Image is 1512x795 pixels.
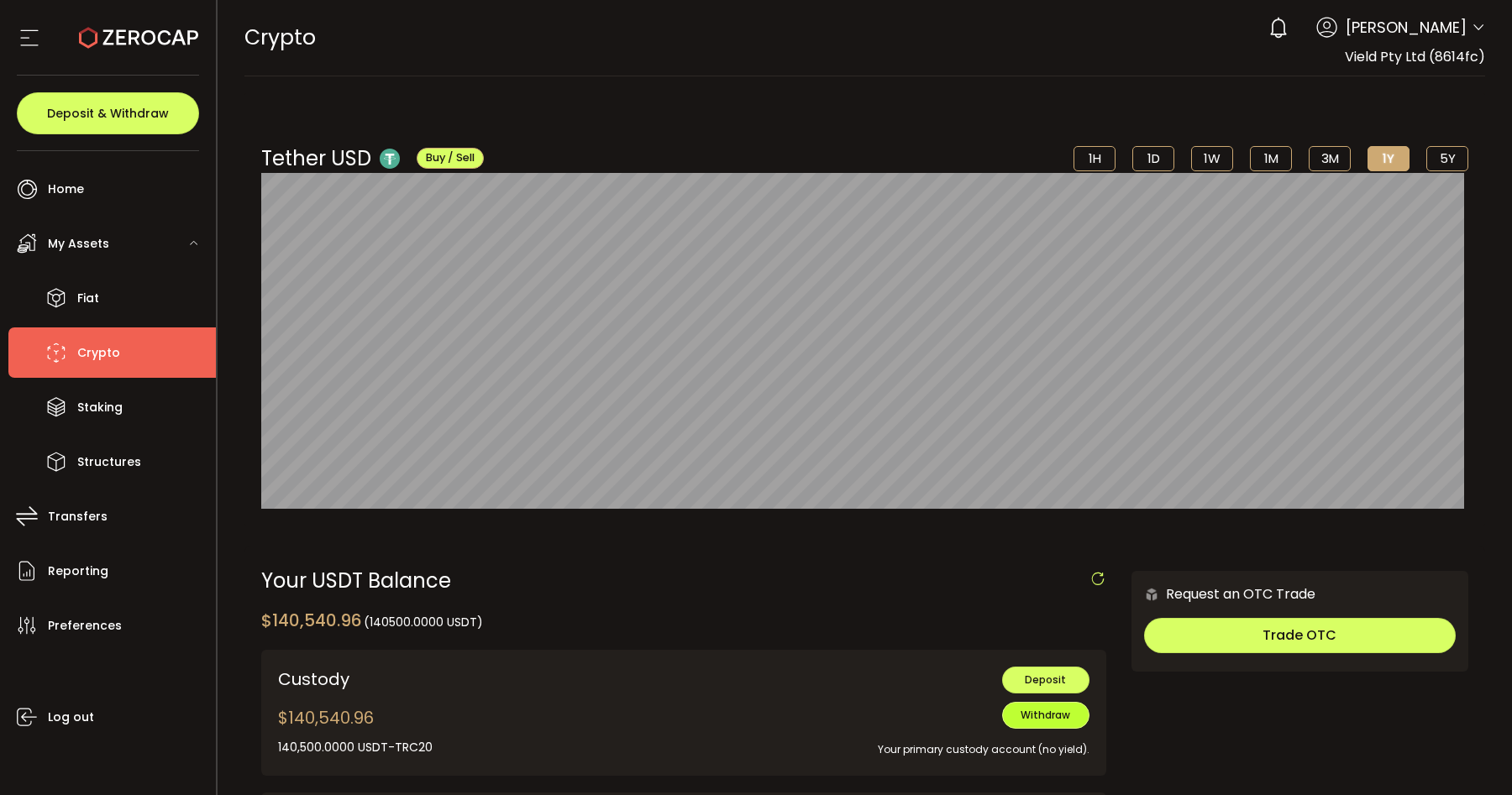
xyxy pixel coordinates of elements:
span: [PERSON_NAME] [1346,16,1467,39]
button: Buy / Sell [417,148,484,169]
button: Deposit [1002,667,1089,693]
div: $140,540.96 [261,608,483,633]
span: Buy / Sell [426,150,475,165]
span: Deposit & Withdraw [47,107,169,119]
div: Tether USD [261,144,484,173]
div: Your primary custody account (no yield). [627,729,1089,758]
span: My Assets [48,232,109,256]
iframe: Chat Widget [1428,714,1512,795]
li: 3M [1309,146,1351,171]
li: 1W [1191,146,1233,171]
li: 5Y [1426,146,1468,171]
button: Withdraw [1002,702,1089,729]
span: Home [48,177,84,201]
li: 1D [1132,146,1174,171]
span: Structures [77,450,141,474]
span: Vield Pty Ltd (8614fc) [1345,47,1485,66]
span: Crypto [77,341,120,365]
span: Preferences [48,614,122,638]
li: 1H [1074,146,1116,171]
span: Deposit [1025,672,1066,687]
div: 140,500.0000 USDT-TRC20 [278,739,433,756]
li: 1M [1250,146,1292,171]
li: 1Y [1368,146,1410,171]
div: Request an OTC Trade [1131,583,1315,604]
span: Log out [48,705,94,730]
span: Transfers [48,505,108,529]
div: $140,540.96 [278,705,433,756]
span: Crypto [244,23,316,52]
button: Trade OTC [1144,618,1456,653]
span: (140500.0000 USDT) [364,614,483,630]
span: Reporting [48,559,108,583]
span: Fiat [77,286,99,311]
span: Trade OTC [1263,625,1336,645]
span: Withdraw [1021,708,1070,722]
div: Your USDT Balance [261,571,1106,591]
button: Deposit & Withdraw [17,92,199,134]
span: Staking [77,395,123,420]
div: Custody [278,667,603,692]
img: 6nGpN7MZ9FLuBP83NiajKbTRY4UzlzQtBKtCrLLspmCkSvCZHBKvY3NxgQaT5JnOQREvtQ257bXeeSTueZfAPizblJ+Fe8JwA... [1144,587,1159,602]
